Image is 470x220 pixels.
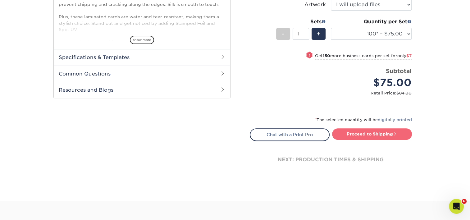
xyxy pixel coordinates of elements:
[315,117,412,122] small: The selected quantity will be
[54,66,230,82] h2: Common Questions
[282,29,285,39] span: -
[54,49,230,65] h2: Specifications & Templates
[54,82,230,98] h2: Resources and Blogs
[462,199,467,204] span: 6
[255,90,412,96] small: Retail Price:
[276,18,326,25] div: Sets
[386,67,412,74] strong: Subtotal
[130,36,154,44] span: show more
[323,53,330,58] strong: 150
[397,53,412,58] span: only
[396,91,412,95] span: $84.00
[315,53,412,60] small: Get more business cards per set for
[308,52,310,59] span: !
[2,201,53,218] iframe: Google Customer Reviews
[250,141,412,178] div: next: production times & shipping
[317,29,321,39] span: +
[331,18,412,25] div: Quantity per Set
[332,128,412,140] a: Proceed to Shipping
[250,128,330,141] a: Chat with a Print Pro
[304,1,326,8] div: Artwork
[335,75,412,90] div: $75.00
[378,117,412,122] a: digitally printed
[449,199,464,214] iframe: Intercom live chat
[406,53,412,58] span: $7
